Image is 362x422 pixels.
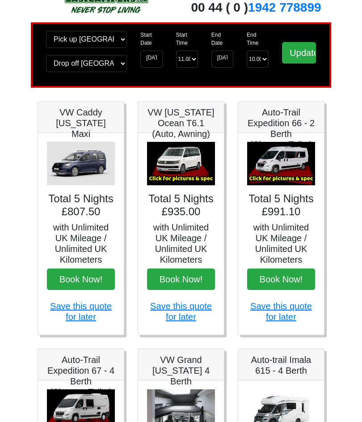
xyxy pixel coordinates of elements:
[47,222,115,265] h5: with Unlimited UK Mileage / Unlimited UK Kilometers
[140,31,162,47] label: Start Date
[147,222,215,265] h5: with Unlimited UK Mileage / Unlimited UK Kilometers
[247,107,315,150] h5: Auto-Trail Expedition 66 - 2 Berth (Shower+Toilet)
[47,142,115,186] img: VW Caddy California Maxi
[247,142,315,186] img: Auto-Trail Expedition 66 - 2 Berth (Shower+Toilet)
[247,193,315,219] h4: Total 5 Nights £991.10
[147,355,215,387] h5: VW Grand [US_STATE] 4 Berth
[140,51,162,68] input: Start Date
[248,1,321,15] a: 1942 778899
[211,31,233,47] label: End Date
[47,193,115,219] h4: Total 5 Nights £807.50
[282,43,316,64] input: Update
[147,142,215,186] img: VW California Ocean T6.1 (Auto, Awning)
[47,355,115,398] h5: Auto-Trail Expedition 67 - 4 Berth (Shower+Toilet)
[147,269,215,290] button: Book Now!
[50,302,112,322] a: Save this quote for later
[147,107,215,140] h5: VW [US_STATE] Ocean T6.1 (Auto, Awning)
[247,269,315,290] button: Book Now!
[250,302,312,322] a: Save this quote for later
[47,269,115,290] button: Book Now!
[176,31,198,47] label: Start Time
[247,222,315,265] h5: with Unlimited UK Mileage / Unlimited UK Kilometers
[47,107,115,140] h5: VW Caddy [US_STATE] Maxi
[247,355,315,376] h5: Auto-trail Imala 615 - 4 Berth
[150,302,212,322] a: Save this quote for later
[247,31,269,47] label: End Time
[211,51,233,68] input: Return Date
[147,193,215,219] h4: Total 5 Nights £935.00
